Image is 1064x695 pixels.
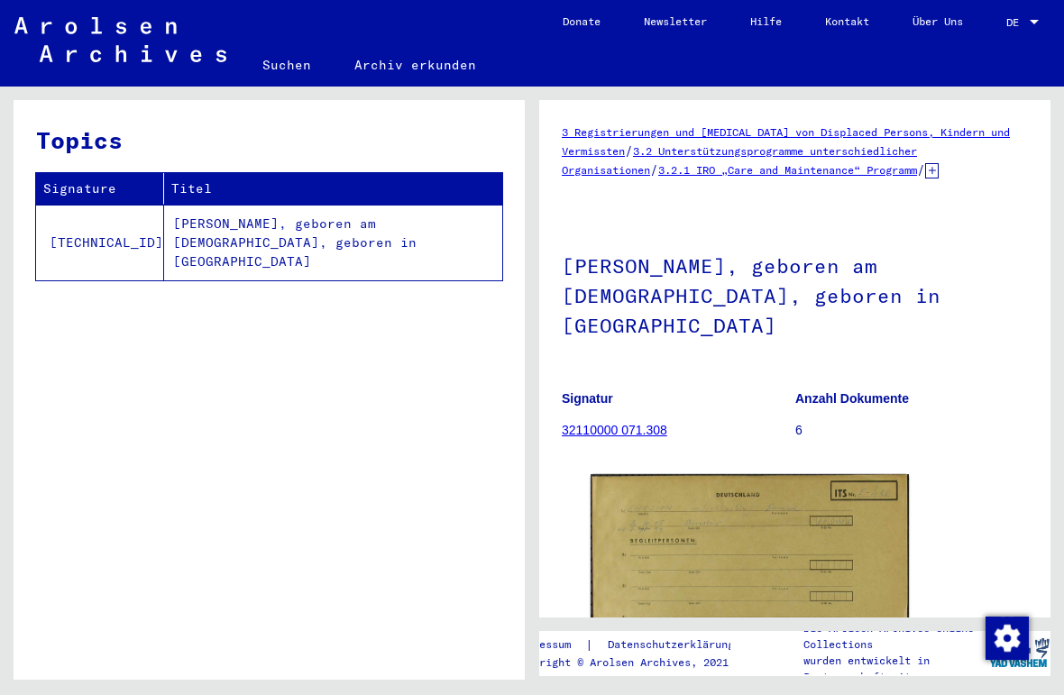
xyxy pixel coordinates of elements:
p: 6 [795,421,1028,440]
a: Datenschutzerklärung [593,636,756,654]
b: Signatur [562,391,613,406]
img: 001.jpg [591,474,909,692]
p: Copyright © Arolsen Archives, 2021 [514,654,756,671]
div: | [514,636,756,654]
a: 3.2 Unterstützungsprogramme unterschiedlicher Organisationen [562,144,917,177]
span: / [650,161,658,178]
img: Zustimmung ändern [986,617,1029,660]
img: Arolsen_neg.svg [14,17,226,62]
a: Suchen [241,43,333,87]
span: DE [1006,16,1026,29]
p: wurden entwickelt in Partnerschaft mit [803,653,986,685]
a: Impressum [514,636,585,654]
a: 3.2.1 IRO „Care and Maintenance“ Programm [658,163,917,177]
span: / [625,142,633,159]
h3: Topics [36,123,501,158]
td: [PERSON_NAME], geboren am [DEMOGRAPHIC_DATA], geboren in [GEOGRAPHIC_DATA] [164,205,502,280]
a: 32110000 071.308 [562,423,667,437]
h1: [PERSON_NAME], geboren am [DEMOGRAPHIC_DATA], geboren in [GEOGRAPHIC_DATA] [562,224,1028,363]
a: Archiv erkunden [333,43,498,87]
a: 3 Registrierungen und [MEDICAL_DATA] von Displaced Persons, Kindern und Vermissten [562,125,1010,158]
span: / [917,161,925,178]
b: Anzahl Dokumente [795,391,909,406]
th: Signature [36,173,164,205]
th: Titel [164,173,502,205]
td: [TECHNICAL_ID] [36,205,164,280]
p: Die Arolsen Archives Online-Collections [803,620,986,653]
